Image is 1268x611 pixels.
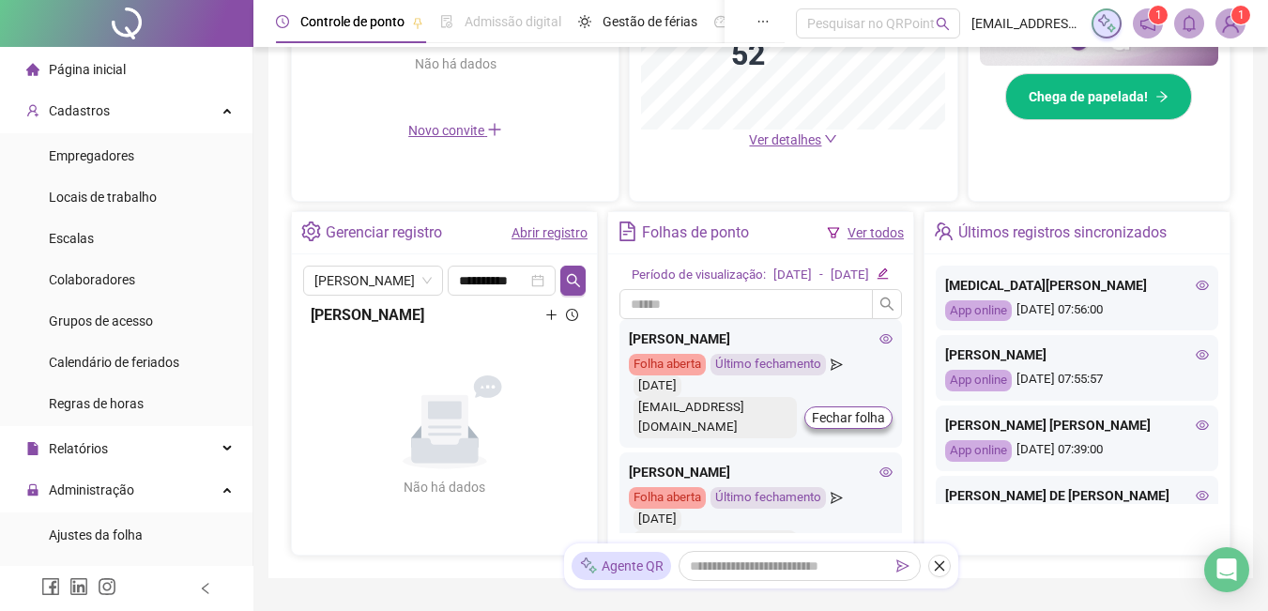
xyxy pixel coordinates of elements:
div: [DATE] [773,266,812,285]
span: search [879,297,894,312]
span: facebook [41,577,60,596]
div: [PERSON_NAME] [945,344,1209,365]
span: Regras de horas [49,396,144,411]
span: Chega de papelada! [1029,86,1148,107]
span: home [26,63,39,76]
img: sparkle-icon.fc2bf0ac1784a2077858766a79e2daf3.svg [1096,13,1117,34]
span: bell [1181,15,1198,32]
span: eye [879,332,893,345]
span: arrow-right [1155,90,1169,103]
span: lock [26,483,39,496]
img: 69000 [1216,9,1245,38]
span: Controle de ponto [300,14,405,29]
span: dashboard [714,15,727,28]
div: [PERSON_NAME] [PERSON_NAME] [945,415,1209,435]
span: send [831,354,843,375]
div: [EMAIL_ADDRESS][DOMAIN_NAME] [634,397,797,438]
div: [PERSON_NAME] [629,328,893,349]
span: file [26,442,39,455]
div: [PERSON_NAME] [311,303,578,327]
span: Ver detalhes [749,132,821,147]
span: search [936,17,950,31]
a: Abrir registro [512,225,588,240]
div: [EMAIL_ADDRESS][DOMAIN_NAME] [634,530,797,572]
div: Não há dados [369,53,542,74]
span: Empregadores [49,148,134,163]
span: 1 [1155,8,1162,22]
div: Gerenciar registro [326,217,442,249]
div: [PERSON_NAME] DE [PERSON_NAME] [945,485,1209,506]
span: BEATRIZ ANDRADE MOTA [314,267,432,295]
div: Folha aberta [629,354,706,375]
div: App online [945,370,1012,391]
span: edit [877,267,889,280]
span: close [933,559,946,573]
div: Agente QR [572,552,671,580]
span: instagram [98,577,116,596]
div: [DATE] 07:55:57 [945,370,1209,391]
span: linkedin [69,577,88,596]
span: pushpin [412,17,423,28]
span: Gestão de férias [603,14,697,29]
span: ellipsis [756,15,770,28]
span: down [824,132,837,145]
span: eye [1196,279,1209,292]
span: Colaboradores [49,272,135,287]
div: [PERSON_NAME] [629,462,893,482]
div: [DATE] 07:39:00 [945,440,1209,462]
div: [MEDICAL_DATA][PERSON_NAME] [945,275,1209,296]
span: eye [879,466,893,479]
span: Página inicial [49,62,126,77]
span: Administração [49,482,134,497]
button: Fechar folha [804,406,893,429]
sup: 1 [1149,6,1168,24]
span: eye [1196,419,1209,432]
span: left [199,582,212,595]
a: Ver todos [848,225,904,240]
span: Locais de trabalho [49,190,157,205]
button: Chega de papelada! [1005,73,1192,120]
span: Calendário de feriados [49,355,179,370]
span: Fechar folha [812,407,885,428]
a: Ver detalhes down [749,132,837,147]
div: Período de visualização: [632,266,766,285]
span: Relatórios [49,441,108,456]
div: - [819,266,823,285]
span: clock-circle [566,309,578,321]
span: team [934,221,954,241]
span: setting [301,221,321,241]
span: Escalas [49,231,94,246]
span: Cadastros [49,103,110,118]
span: file-text [618,221,637,241]
div: Folha aberta [629,487,706,509]
span: filter [827,226,840,239]
span: Novo convite [408,123,502,138]
img: sparkle-icon.fc2bf0ac1784a2077858766a79e2daf3.svg [579,557,598,576]
sup: Atualize o seu contato no menu Meus Dados [1231,6,1250,24]
div: Último fechamento [710,487,826,509]
span: eye [1196,489,1209,502]
div: App online [945,300,1012,322]
span: Grupos de acesso [49,313,153,328]
span: send [831,487,843,509]
div: [DATE] [831,266,869,285]
div: [DATE] [634,375,681,397]
span: plus [545,309,558,321]
span: [EMAIL_ADDRESS][DOMAIN_NAME] [971,13,1080,34]
div: App online [945,440,1012,462]
div: Open Intercom Messenger [1204,547,1249,592]
span: Ajustes da folha [49,527,143,542]
div: [DATE] [634,509,681,530]
span: user-add [26,104,39,117]
div: Folhas de ponto [642,217,749,249]
span: sun [578,15,591,28]
div: [DATE] 07:56:00 [945,300,1209,322]
span: 1 [1238,8,1245,22]
span: clock-circle [276,15,289,28]
span: notification [1139,15,1156,32]
span: send [896,559,909,573]
span: Admissão digital [465,14,561,29]
div: Últimos registros sincronizados [958,217,1167,249]
span: plus [487,122,502,137]
span: eye [1196,348,1209,361]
